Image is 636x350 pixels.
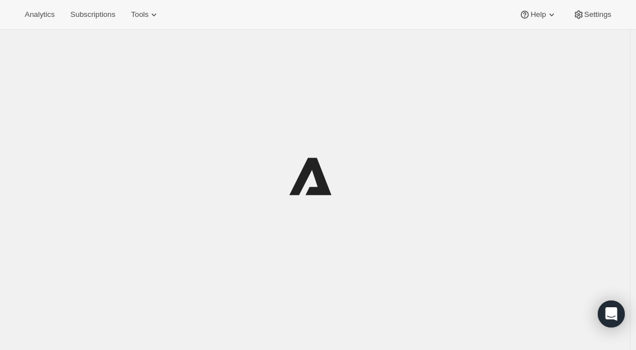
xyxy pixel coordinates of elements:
button: Tools [124,7,166,23]
span: Subscriptions [70,10,115,19]
span: Analytics [25,10,54,19]
button: Settings [566,7,618,23]
span: Tools [131,10,148,19]
span: Settings [584,10,611,19]
div: Open Intercom Messenger [598,300,625,327]
button: Subscriptions [63,7,122,23]
button: Analytics [18,7,61,23]
button: Help [512,7,564,23]
span: Help [530,10,546,19]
